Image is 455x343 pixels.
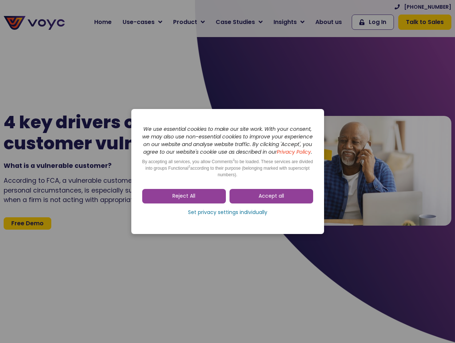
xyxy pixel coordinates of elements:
[142,159,313,177] span: By accepting all services, you allow Comments to be loaded. These services are divided into group...
[142,125,313,156] i: We use essential cookies to make our site work. With your consent, we may also use non-essential ...
[259,193,284,200] span: Accept all
[188,165,190,168] sup: 2
[142,207,313,218] a: Set privacy settings individually
[277,148,311,156] a: Privacy Policy
[230,189,313,203] a: Accept all
[172,193,195,200] span: Reject All
[142,189,226,203] a: Reject All
[188,209,267,216] span: Set privacy settings individually
[233,158,235,162] sup: 2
